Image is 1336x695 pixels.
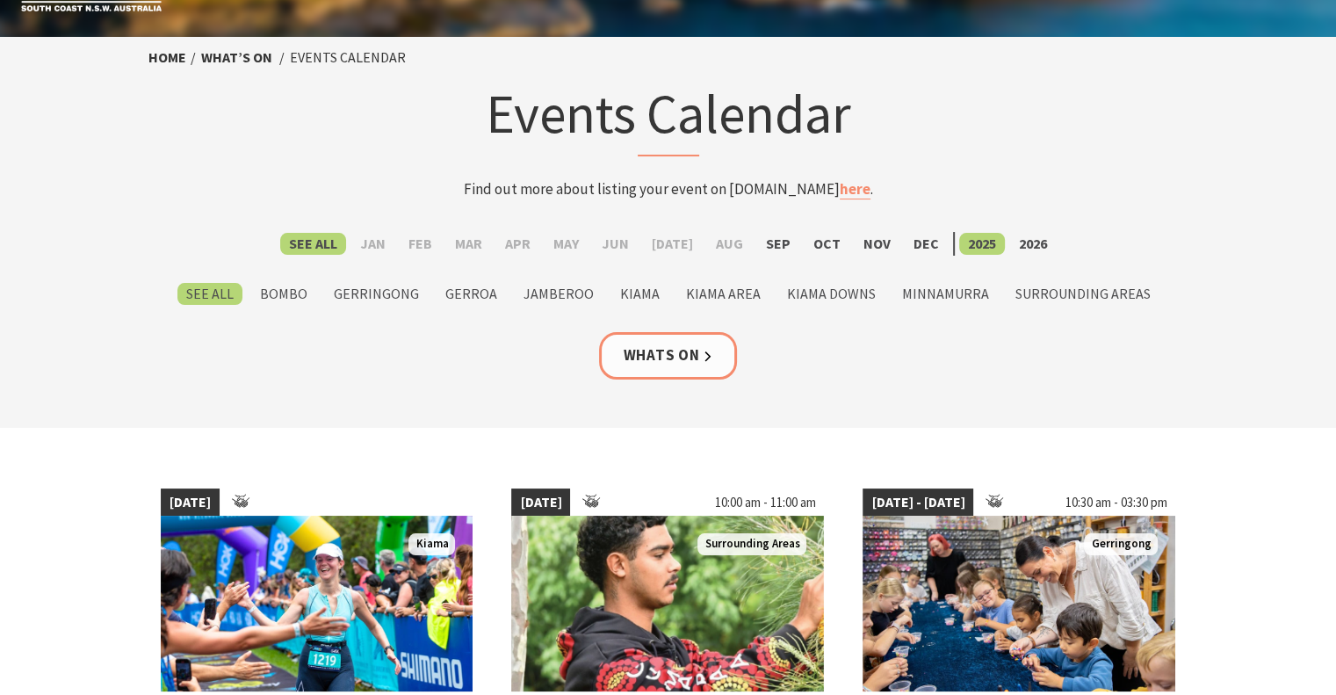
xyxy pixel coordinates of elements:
[840,179,870,199] a: here
[324,177,1013,201] p: Find out more about listing your event on [DOMAIN_NAME] .
[757,233,799,255] label: Sep
[400,233,441,255] label: Feb
[251,283,316,305] label: Bombo
[905,233,948,255] label: Dec
[290,47,406,69] li: Events Calendar
[705,489,824,517] span: 10:00 am - 11:00 am
[177,283,242,305] label: See All
[593,233,638,255] label: Jun
[351,233,394,255] label: Jan
[201,48,272,67] a: What’s On
[893,283,998,305] label: Minnamurra
[1010,233,1056,255] label: 2026
[324,78,1013,156] h1: Events Calendar
[599,332,738,379] a: Whats On
[805,233,849,255] label: Oct
[325,283,428,305] label: Gerringong
[1056,489,1175,517] span: 10:30 am - 03:30 pm
[863,489,973,517] span: [DATE] - [DATE]
[1084,533,1158,555] span: Gerringong
[677,283,769,305] label: Kiama Area
[161,489,220,517] span: [DATE]
[148,48,186,67] a: Home
[280,233,346,255] label: See All
[515,283,603,305] label: Jamberoo
[496,233,539,255] label: Apr
[643,233,702,255] label: [DATE]
[545,233,588,255] label: May
[855,233,899,255] label: Nov
[707,233,752,255] label: Aug
[778,283,885,305] label: Kiama Downs
[446,233,491,255] label: Mar
[408,533,455,555] span: Kiama
[161,516,473,691] img: kiamatriathlon
[863,516,1175,691] img: groups family kids adults can all bead at our workshops
[959,233,1005,255] label: 2025
[511,489,570,517] span: [DATE]
[611,283,668,305] label: Kiama
[697,533,806,555] span: Surrounding Areas
[437,283,506,305] label: Gerroa
[1007,283,1159,305] label: Surrounding Areas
